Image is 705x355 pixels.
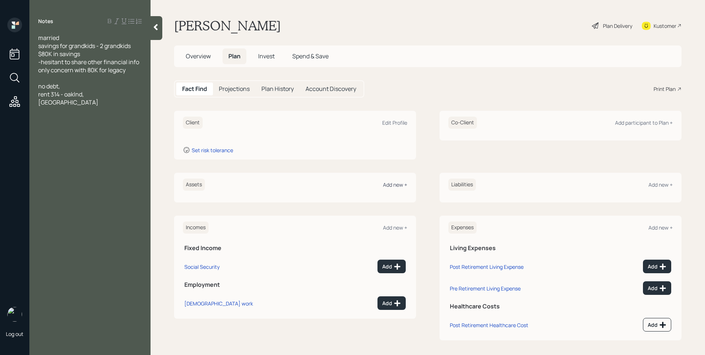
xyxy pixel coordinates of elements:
h6: Expenses [448,222,477,234]
h5: Projections [219,85,250,92]
h6: Incomes [183,222,209,234]
img: james-distasi-headshot.png [7,307,22,322]
div: Post Retirement Healthcare Cost [450,322,528,329]
label: Notes [38,18,53,25]
div: Kustomer [654,22,676,30]
div: Add [382,263,401,270]
div: Plan Delivery [603,22,632,30]
h5: Account Discovery [305,85,356,92]
h5: Employment [184,281,406,288]
div: Add [648,263,666,270]
div: Add new + [383,224,407,231]
h5: Living Expenses [450,245,671,252]
h5: Healthcare Costs [450,303,671,310]
h5: Plan History [261,85,294,92]
button: Add [643,260,671,273]
div: Post Retirement Living Expense [450,263,524,270]
div: Add new + [383,181,407,188]
button: Add [377,296,406,310]
span: Overview [186,52,211,60]
h6: Assets [183,179,205,191]
span: Invest [258,52,275,60]
div: Add [382,300,401,307]
div: Add [648,321,666,329]
div: Add participant to Plan + [615,119,673,126]
span: no debt, rent 314 - oaklnd,[GEOGRAPHIC_DATA] [38,82,98,106]
h6: Co-Client [448,117,477,129]
div: [DEMOGRAPHIC_DATA] work [184,300,253,307]
h6: Client [183,117,203,129]
div: Add new + [648,181,673,188]
div: Log out [6,330,23,337]
span: Spend & Save [292,52,329,60]
h6: Liabilities [448,179,476,191]
div: Add new + [648,224,673,231]
button: Add [377,260,406,273]
div: Pre Retirement Living Expense [450,285,521,292]
span: married savings for grandkids - 2 grandkids $80K in savings -hesitant to share other financial in... [38,34,140,74]
button: Add [643,318,671,332]
div: Set risk tolerance [192,147,233,154]
div: Add [648,285,666,292]
div: Edit Profile [382,119,407,126]
button: Add [643,281,671,295]
h5: Fact Find [182,85,207,92]
div: Social Security [184,263,220,270]
div: Print Plan [654,85,676,93]
h1: [PERSON_NAME] [174,18,281,34]
h5: Fixed Income [184,245,406,252]
span: Plan [228,52,241,60]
